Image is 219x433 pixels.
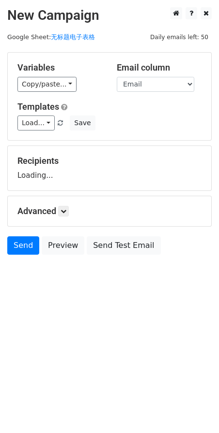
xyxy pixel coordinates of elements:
a: Send Test Email [87,236,160,255]
h5: Email column [117,62,202,73]
a: Load... [17,115,55,130]
a: 无标题电子表格 [51,33,95,41]
small: Google Sheet: [7,33,95,41]
h5: Advanced [17,206,202,216]
a: Daily emails left: 50 [147,33,212,41]
div: Loading... [17,156,202,181]
h2: New Campaign [7,7,212,24]
a: Copy/paste... [17,77,77,92]
h5: Variables [17,62,102,73]
h5: Recipients [17,156,202,166]
a: Preview [42,236,84,255]
a: Send [7,236,39,255]
button: Save [70,115,95,130]
a: Templates [17,101,59,112]
span: Daily emails left: 50 [147,32,212,43]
